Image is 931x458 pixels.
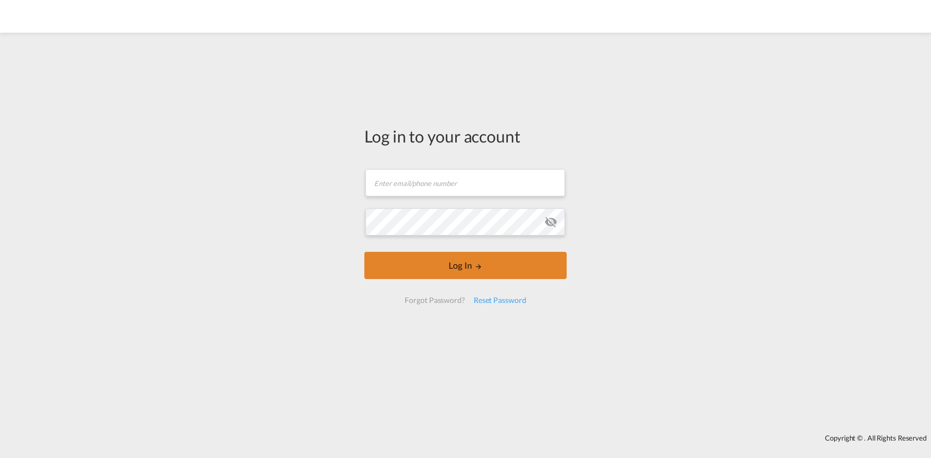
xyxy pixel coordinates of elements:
div: Reset Password [469,290,531,310]
input: Enter email/phone number [365,169,565,196]
button: LOGIN [364,252,567,279]
div: Log in to your account [364,125,567,147]
div: Forgot Password? [400,290,469,310]
md-icon: icon-eye-off [544,215,557,228]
